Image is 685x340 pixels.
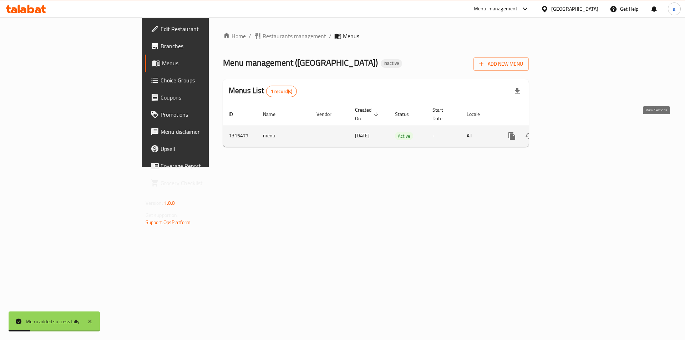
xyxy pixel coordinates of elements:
[355,131,370,140] span: [DATE]
[145,140,257,157] a: Upsell
[461,125,498,147] td: All
[427,125,461,147] td: -
[316,110,341,118] span: Vendor
[503,127,521,144] button: more
[145,123,257,140] a: Menu disclaimer
[229,110,242,118] span: ID
[161,179,251,187] span: Grocery Checklist
[161,93,251,102] span: Coupons
[145,174,257,192] a: Grocery Checklist
[509,83,526,100] div: Export file
[266,86,297,97] div: Total records count
[381,59,402,68] div: Inactive
[146,218,191,227] a: Support.OpsPlatform
[161,127,251,136] span: Menu disclaimer
[229,85,297,97] h2: Menus List
[395,132,413,140] span: Active
[161,144,251,153] span: Upsell
[161,25,251,33] span: Edit Restaurant
[673,5,675,13] span: a
[254,32,326,40] a: Restaurants management
[223,55,378,71] span: Menu management ( [GEOGRAPHIC_DATA] )
[479,60,523,68] span: Add New Menu
[164,198,175,208] span: 1.0.0
[145,72,257,89] a: Choice Groups
[161,76,251,85] span: Choice Groups
[257,125,311,147] td: menu
[145,157,257,174] a: Coverage Report
[161,162,251,170] span: Coverage Report
[473,57,529,71] button: Add New Menu
[267,88,297,95] span: 1 record(s)
[355,106,381,123] span: Created On
[467,110,489,118] span: Locale
[161,42,251,50] span: Branches
[145,106,257,123] a: Promotions
[146,198,163,208] span: Version:
[223,32,529,40] nav: breadcrumb
[145,55,257,72] a: Menus
[145,89,257,106] a: Coupons
[145,20,257,37] a: Edit Restaurant
[432,106,452,123] span: Start Date
[381,60,402,66] span: Inactive
[223,103,578,147] table: enhanced table
[161,110,251,119] span: Promotions
[551,5,598,13] div: [GEOGRAPHIC_DATA]
[329,32,331,40] li: /
[26,318,80,325] div: Menu added successfully
[263,32,326,40] span: Restaurants management
[395,110,418,118] span: Status
[263,110,285,118] span: Name
[146,210,178,220] span: Get support on:
[474,5,518,13] div: Menu-management
[162,59,251,67] span: Menus
[145,37,257,55] a: Branches
[498,103,578,125] th: Actions
[343,32,359,40] span: Menus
